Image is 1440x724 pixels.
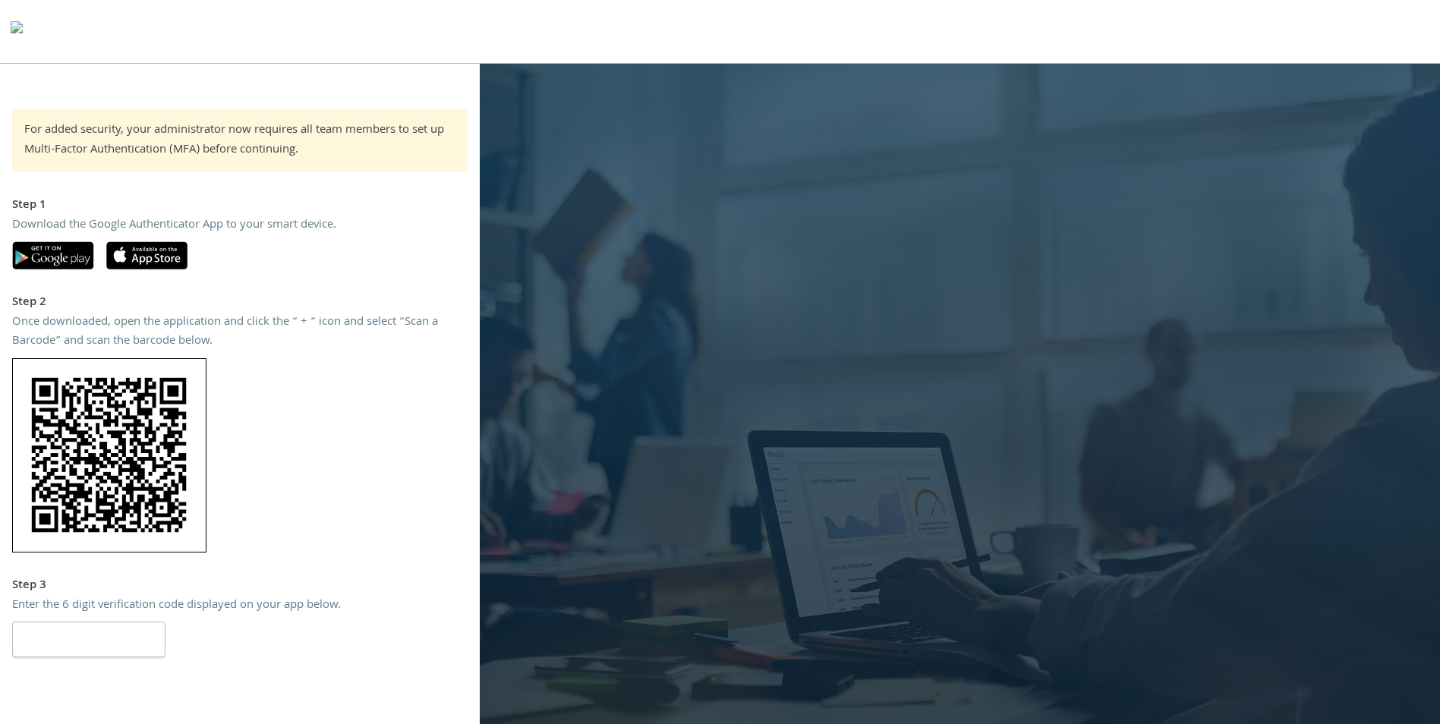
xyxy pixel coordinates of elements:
[12,196,46,216] strong: Step 1
[12,358,206,552] img: wKb3AGjyYDJAAAAAElFTkSuQmCC
[12,597,468,616] div: Enter the 6 digit verification code displayed on your app below.
[12,241,94,269] img: google-play.svg
[12,313,468,352] div: Once downloaded, open the application and click the “ + “ icon and select “Scan a Barcode” and sc...
[11,16,23,46] img: todyl-logo-dark.svg
[12,576,46,596] strong: Step 3
[24,121,455,160] div: For added security, your administrator now requires all team members to set up Multi-Factor Authe...
[12,216,468,236] div: Download the Google Authenticator App to your smart device.
[106,241,187,269] img: apple-app-store.svg
[12,293,46,313] strong: Step 2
